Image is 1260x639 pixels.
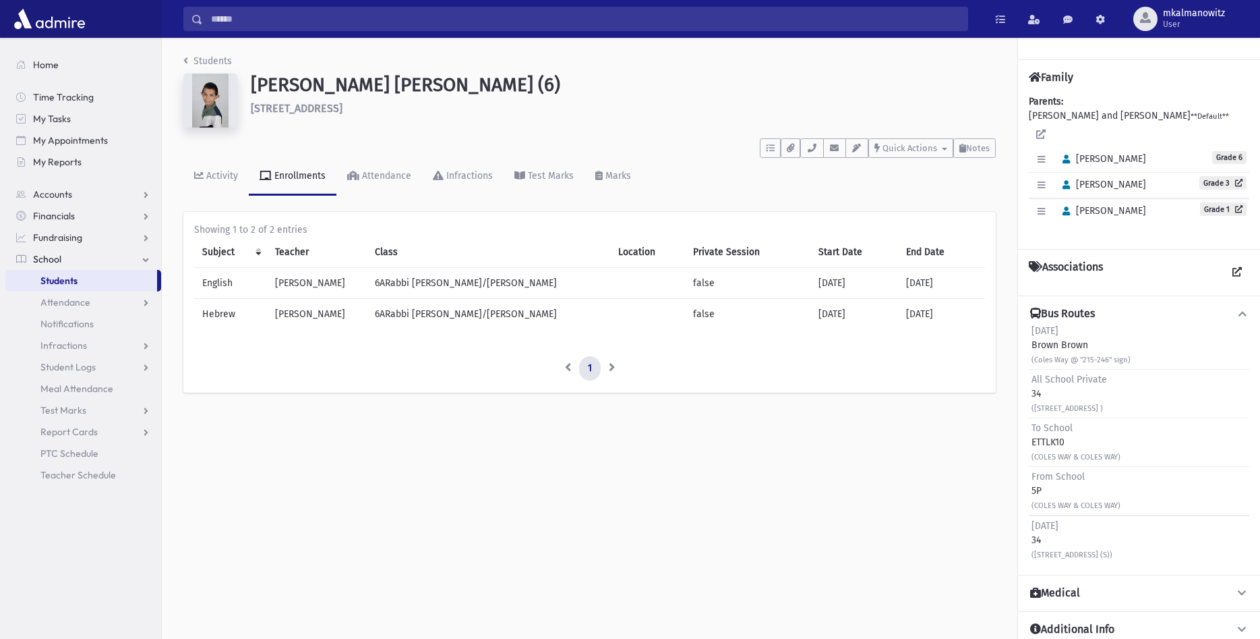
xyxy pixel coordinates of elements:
td: false [685,268,811,299]
h4: Additional Info [1030,623,1114,637]
button: Medical [1029,586,1249,601]
button: Notes [953,138,996,158]
div: 34 [1031,519,1112,561]
span: To School [1031,422,1073,434]
td: [DATE] [810,268,898,299]
span: Infractions [40,339,87,352]
div: [PERSON_NAME] and [PERSON_NAME] [1029,94,1249,238]
span: Fundraising [33,231,82,244]
th: Start Date [810,237,898,268]
span: Time Tracking [33,91,94,103]
a: Test Marks [5,399,161,421]
th: Location [610,237,685,268]
span: Quick Actions [882,143,937,153]
img: AdmirePro [11,5,88,32]
a: Notifications [5,313,161,335]
a: Attendance [336,158,422,196]
small: (COLES WAY & COLES WAY) [1031,453,1120,462]
th: Subject [194,237,267,268]
a: Students [5,270,157,291]
a: Grade 1 [1200,202,1247,216]
span: Attendance [40,296,90,308]
a: Report Cards [5,421,161,443]
span: Notifications [40,318,94,330]
a: Attendance [5,291,161,313]
div: Showing 1 to 2 of 2 entries [194,223,985,237]
span: School [33,253,61,265]
button: Additional Info [1029,623,1249,637]
h6: [STREET_ADDRESS] [251,102,996,115]
span: Notes [966,143,990,153]
span: Accounts [33,188,72,200]
a: 1 [579,356,601,381]
th: Teacher [267,237,367,268]
span: My Tasks [33,113,71,125]
small: (COLES WAY & COLES WAY) [1031,501,1120,510]
span: [PERSON_NAME] [1056,179,1146,190]
h1: [PERSON_NAME] [PERSON_NAME] (6) [251,74,996,96]
small: ([STREET_ADDRESS] (S)) [1031,551,1112,559]
div: Enrollments [272,170,326,182]
div: Infractions [444,170,493,182]
a: Activity [183,158,249,196]
a: Meal Attendance [5,378,161,399]
nav: breadcrumb [183,54,232,74]
div: Marks [603,170,631,182]
th: Class [367,237,609,268]
a: Enrollments [249,158,336,196]
td: false [685,299,811,330]
div: Activity [204,170,238,182]
th: End Date [898,237,985,268]
a: Students [183,55,232,67]
a: Time Tracking [5,86,161,108]
a: Test Marks [504,158,584,196]
a: PTC Schedule [5,443,161,464]
a: My Appointments [5,130,161,151]
div: 34 [1031,372,1107,415]
span: [DATE] [1031,325,1058,337]
td: English [194,268,267,299]
small: (Coles Way @ "215-246" sign) [1031,356,1131,364]
a: Grade 3 [1199,176,1247,190]
a: Teacher Schedule [5,464,161,486]
button: Quick Actions [868,138,953,158]
h4: Associations [1029,260,1103,285]
div: Brown Brown [1031,324,1131,366]
th: Private Session [685,237,811,268]
a: My Reports [5,151,161,173]
div: Test Marks [525,170,574,182]
input: Search [203,7,967,31]
span: Test Marks [40,404,86,416]
a: Student Logs [5,356,161,378]
a: Fundraising [5,227,161,248]
span: From School [1031,471,1085,482]
a: Financials [5,205,161,227]
td: [PERSON_NAME] [267,268,367,299]
span: Financials [33,210,75,222]
div: Attendance [359,170,411,182]
td: Hebrew [194,299,267,330]
a: School [5,248,161,270]
a: Infractions [422,158,504,196]
span: [PERSON_NAME] [1056,153,1146,165]
a: Accounts [5,184,161,205]
a: View all Associations [1225,260,1249,285]
h4: Bus Routes [1030,307,1095,321]
a: Infractions [5,335,161,356]
a: My Tasks [5,108,161,130]
h4: Family [1029,71,1073,84]
span: My Appointments [33,134,108,146]
span: Students [40,275,78,287]
span: [PERSON_NAME] [1056,205,1146,217]
span: User [1163,19,1225,30]
span: Student Logs [40,361,96,373]
h4: Medical [1030,586,1080,601]
span: Meal Attendance [40,383,113,395]
span: Teacher Schedule [40,469,116,481]
span: My Reports [33,156,82,168]
a: Marks [584,158,642,196]
div: 5P [1031,470,1120,512]
small: ([STREET_ADDRESS] ) [1031,404,1103,413]
span: Report Cards [40,426,98,438]
b: Parents: [1029,96,1063,107]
